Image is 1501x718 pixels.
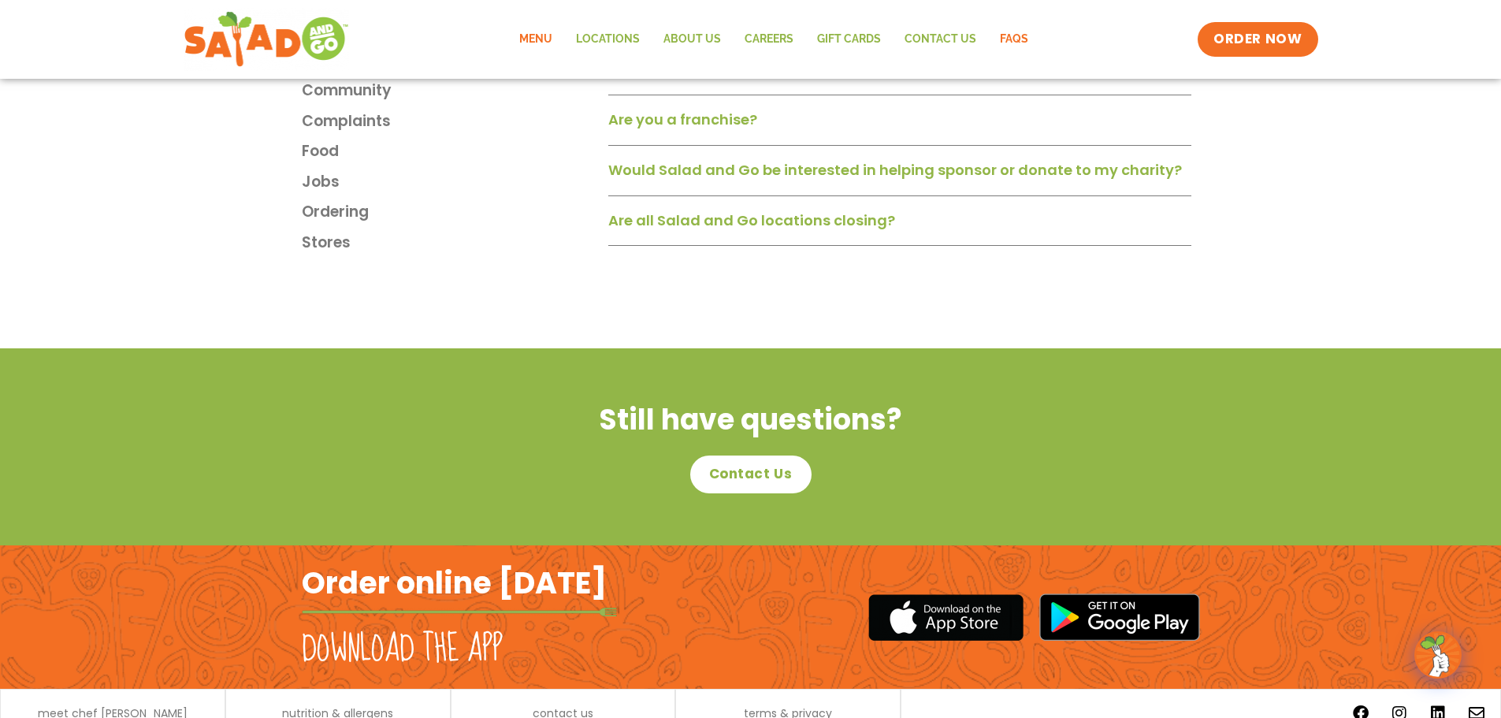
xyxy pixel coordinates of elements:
a: Jobs [302,171,601,194]
a: Are all Salad and Go locations closing? [608,210,895,230]
a: Complaints [302,110,601,133]
a: GIFT CARDS [805,21,893,58]
a: Careers [733,21,805,58]
div: Are all Salad and Go locations closing? [608,206,1191,247]
a: Would Salad and Go be interested in helping sponsor or donate to my charity? [608,160,1182,180]
a: FAQs [988,21,1040,58]
a: Are you a franchise? [608,110,757,129]
img: wpChatIcon [1416,633,1460,677]
a: Menu [507,21,564,58]
span: Ordering [302,201,369,224]
img: appstore [868,592,1024,643]
span: ORDER NOW [1213,30,1302,49]
img: fork [302,608,617,616]
a: Food [302,140,601,163]
h2: Still have questions?​ [420,400,1082,440]
img: google_play [1039,593,1200,641]
span: Contact Us [709,465,793,484]
h2: Order online [DATE] [302,564,607,602]
div: Would Salad and Go be interested in helping sponsor or donate to my charity? [608,155,1191,196]
a: Community [302,80,601,102]
span: Jobs [302,171,340,194]
a: Ordering [302,201,601,224]
a: About Us [652,21,733,58]
span: Food [302,140,339,163]
a: Stores [302,232,601,255]
h2: Download the app [302,627,503,671]
span: Stores [302,232,351,255]
div: Are you a franchise? [608,105,1191,146]
a: Locations [564,21,652,58]
span: Complaints [302,110,391,133]
a: ORDER NOW [1198,22,1317,57]
a: Contact Us [893,21,988,58]
a: Contact Us [690,456,812,493]
span: Community [302,80,392,102]
nav: Menu [507,21,1040,58]
img: new-SAG-logo-768×292 [184,8,350,71]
